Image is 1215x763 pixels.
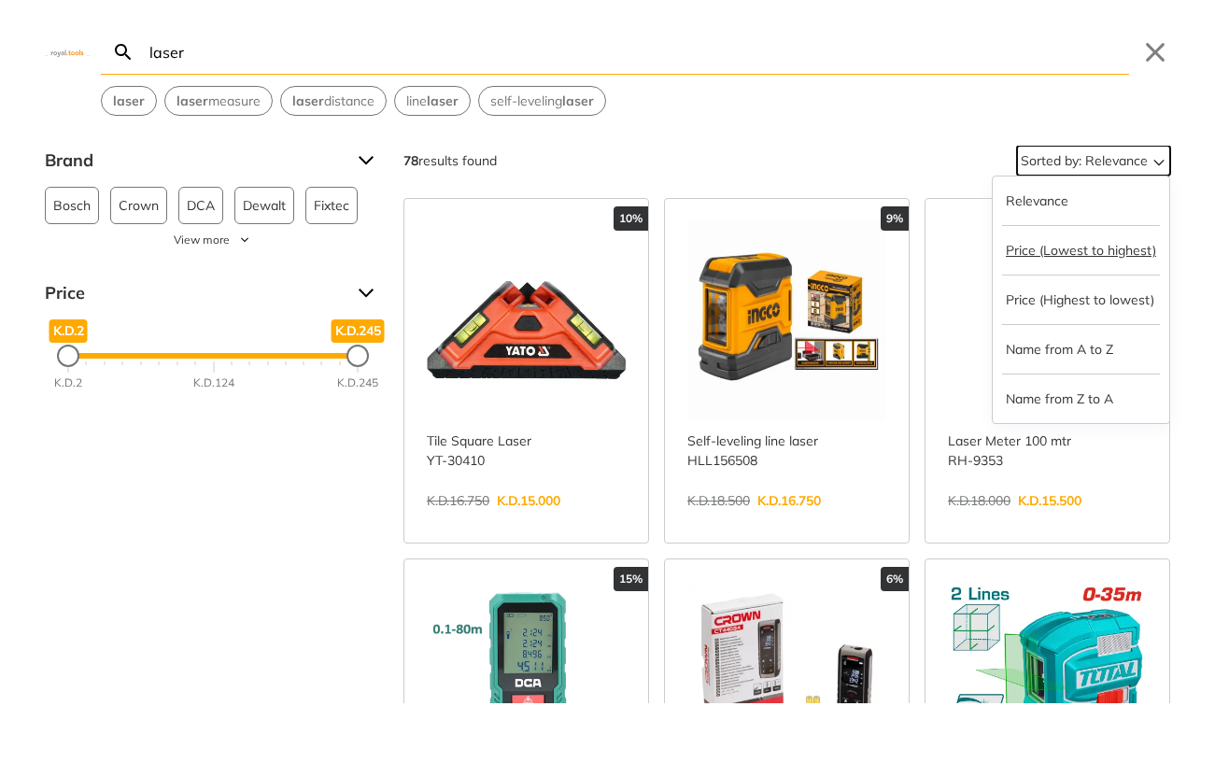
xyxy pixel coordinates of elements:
div: Maximum Price [346,345,369,367]
button: Sorted by in desc order and label sortby:desc:_score [1002,186,1160,216]
strong: laser [113,92,145,109]
span: Relevance [1085,146,1148,176]
button: Select suggestion: self-leveling laser [479,87,605,115]
span: DCA [187,188,215,223]
button: Bosch [45,187,99,224]
div: K.D.245 [337,374,378,391]
div: 15% [614,567,648,591]
button: Sorted by best_price in asc order and label sortby:asc:best_price [1002,235,1160,265]
span: View more [174,232,230,248]
svg: Sort [1148,149,1170,172]
strong: laser [562,92,594,109]
strong: laser [292,92,324,109]
button: View more [45,232,381,248]
div: K.D.124 [193,374,234,391]
button: Sorted by title in asc order and label sortby:asc:title [1002,334,1160,364]
span: distance [292,92,374,111]
div: 9% [881,206,909,231]
div: Suggestion: laser measure [164,86,273,116]
input: Search… [146,30,1129,74]
div: Suggestion: laser distance [280,86,387,116]
button: Close [1140,37,1170,67]
button: Select suggestion: laser [102,87,156,115]
span: self-leveling [490,92,594,111]
div: Suggestion: line laser [394,86,471,116]
svg: Search [112,41,134,64]
span: Brand [45,146,344,176]
span: Fixtec [314,188,349,223]
button: Sorted by title in desc order and label sortby:desc:title [1002,384,1160,414]
button: Select suggestion: laser distance [281,87,386,115]
strong: laser [177,92,208,109]
span: measure [177,92,261,111]
div: results found [403,146,497,176]
span: Dewalt [243,188,286,223]
span: Bosch [53,188,91,223]
strong: laser [427,92,459,109]
span: line [406,92,459,111]
strong: 78 [403,152,418,169]
button: DCA [178,187,223,224]
button: Fixtec [305,187,358,224]
div: 10% [614,206,648,231]
span: Price [45,278,344,308]
button: Sorted by:Relevance Sort [1017,146,1170,176]
div: Suggestion: laser [101,86,157,116]
div: 6% [881,567,909,591]
img: Close [45,48,90,56]
div: Minimum Price [57,345,79,367]
button: Select suggestion: line laser [395,87,470,115]
span: Crown [119,188,159,223]
button: Dewalt [234,187,294,224]
button: Sorted by best_price in desc order and label sortby:desc:best_price [1002,285,1160,315]
div: Suggestion: self-leveling laser [478,86,606,116]
div: K.D.2 [54,374,82,391]
button: Crown [110,187,167,224]
button: Select suggestion: laser measure [165,87,272,115]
